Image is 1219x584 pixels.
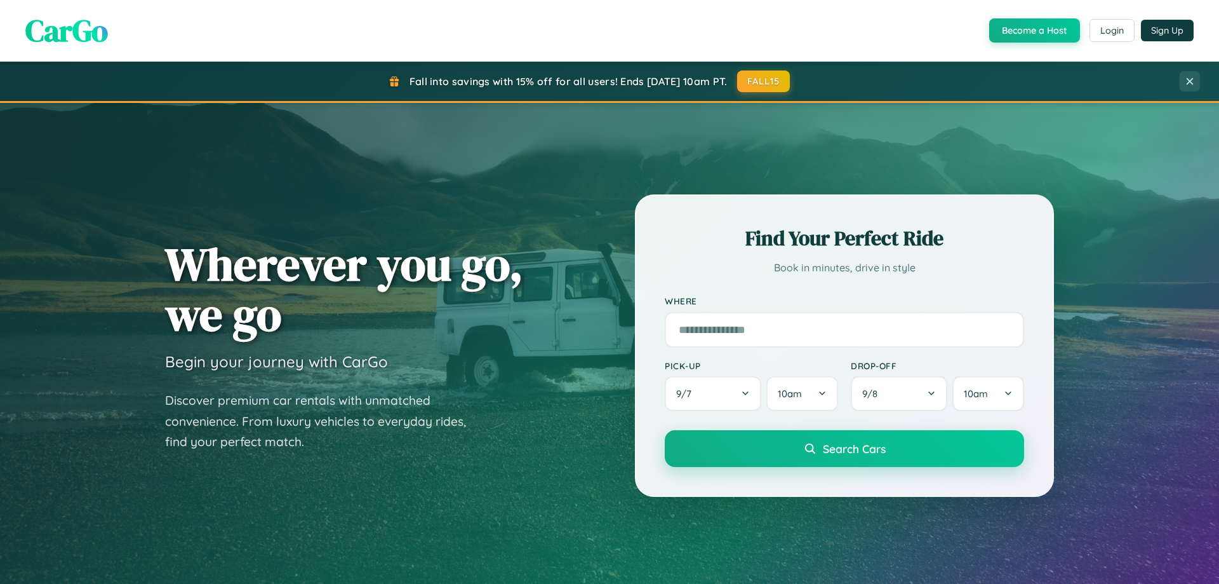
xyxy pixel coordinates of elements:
[737,71,790,92] button: FALL15
[25,10,108,51] span: CarGo
[665,360,838,371] label: Pick-up
[165,390,483,452] p: Discover premium car rentals with unmatched convenience. From luxury vehicles to everyday rides, ...
[952,376,1024,411] button: 10am
[165,239,523,339] h1: Wherever you go, we go
[410,75,728,88] span: Fall into savings with 15% off for all users! Ends [DATE] 10am PT.
[665,376,761,411] button: 9/7
[964,388,988,400] span: 10am
[665,296,1024,307] label: Where
[766,376,838,411] button: 10am
[823,442,886,456] span: Search Cars
[165,352,388,371] h3: Begin your journey with CarGo
[665,259,1024,277] p: Book in minutes, drive in style
[851,360,1024,371] label: Drop-off
[1089,19,1135,42] button: Login
[851,376,947,411] button: 9/8
[665,224,1024,252] h2: Find Your Perfect Ride
[676,388,698,400] span: 9 / 7
[1141,20,1194,41] button: Sign Up
[862,388,884,400] span: 9 / 8
[665,430,1024,467] button: Search Cars
[989,18,1080,43] button: Become a Host
[778,388,802,400] span: 10am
